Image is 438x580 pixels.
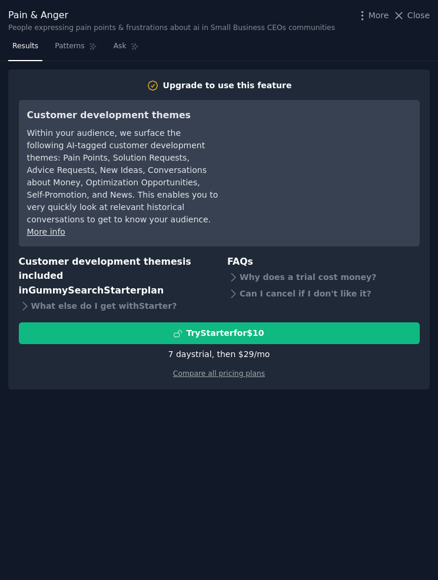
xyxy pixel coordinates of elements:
a: Results [8,37,42,61]
div: Why does a trial cost money? [227,269,420,285]
h3: FAQs [227,255,420,269]
span: Patterns [55,41,84,52]
button: TryStarterfor$10 [19,322,420,344]
span: GummySearch Starter [28,285,141,296]
span: Close [407,9,430,22]
h3: Customer development themes is included in plan [19,255,211,298]
div: Within your audience, we surface the following AI-tagged customer development themes: Pain Points... [27,127,218,226]
button: Close [393,9,430,22]
div: Upgrade to use this feature [163,79,292,92]
span: Ask [114,41,127,52]
div: What else do I get with Starter ? [19,298,211,314]
a: Patterns [51,37,101,61]
div: 7 days trial, then $ 29 /mo [168,348,270,361]
div: Pain & Anger [8,8,335,23]
div: Can I cancel if I don't like it? [227,285,420,302]
a: Compare all pricing plans [173,369,265,378]
h3: Customer development themes [27,108,218,123]
span: Results [12,41,38,52]
iframe: YouTube video player [235,108,412,196]
span: More [369,9,389,22]
button: More [356,9,389,22]
a: Ask [109,37,143,61]
div: People expressing pain points & frustrations about ai in Small Business CEOs communities [8,23,335,34]
a: More info [27,227,65,236]
div: Try Starter for $10 [186,327,264,339]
